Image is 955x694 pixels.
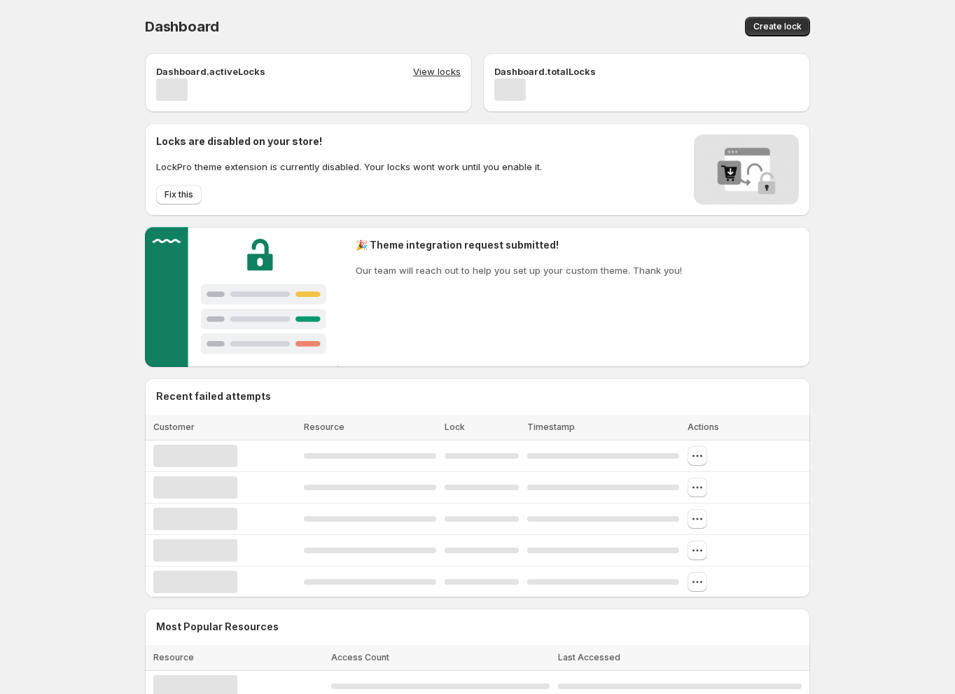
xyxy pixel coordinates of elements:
[413,64,461,78] button: View locks
[753,21,802,32] span: Create lock
[156,160,542,174] p: LockPro theme extension is currently disabled. Your locks wont work until you enable it.
[688,422,719,432] span: Actions
[156,64,265,78] p: Dashboard.activeLocks
[153,422,195,432] span: Customer
[156,389,271,403] h2: Recent failed attempts
[445,422,465,432] span: Lock
[558,652,620,662] span: Last Accessed
[331,652,389,662] span: Access Count
[356,263,682,277] p: Our team will reach out to help you set up your custom theme. Thank you!
[156,620,799,634] h2: Most Popular Resources
[304,422,344,432] span: Resource
[694,134,799,204] img: Locks disabled
[527,422,575,432] span: Timestamp
[153,652,194,662] span: Resource
[145,227,339,367] img: Customer support
[494,64,596,78] p: Dashboard.totalLocks
[156,185,202,204] button: Fix this
[156,134,542,148] h2: Locks are disabled on your store!
[165,189,193,200] span: Fix this
[145,18,219,35] span: Dashboard
[745,17,810,36] button: Create lock
[356,238,682,252] h2: 🎉 Theme integration request submitted!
